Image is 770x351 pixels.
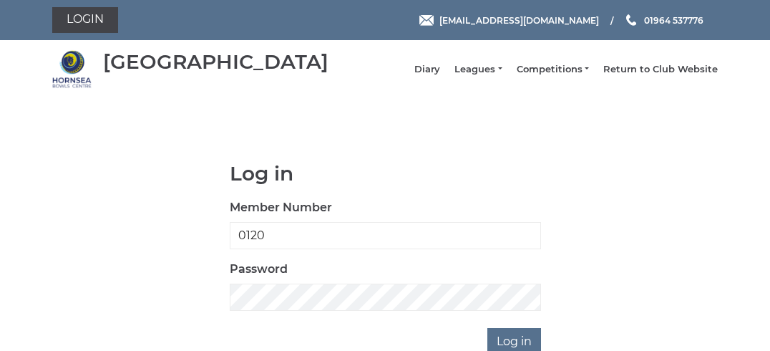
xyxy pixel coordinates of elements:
[230,261,288,278] label: Password
[230,163,541,185] h1: Log in
[52,7,118,33] a: Login
[52,49,92,89] img: Hornsea Bowls Centre
[603,63,718,76] a: Return to Club Website
[419,14,599,27] a: Email [EMAIL_ADDRESS][DOMAIN_NAME]
[644,14,703,25] span: 01964 537776
[626,14,636,26] img: Phone us
[439,14,599,25] span: [EMAIL_ADDRESS][DOMAIN_NAME]
[414,63,440,76] a: Diary
[454,63,502,76] a: Leagues
[624,14,703,27] a: Phone us 01964 537776
[103,51,328,73] div: [GEOGRAPHIC_DATA]
[230,199,332,216] label: Member Number
[517,63,589,76] a: Competitions
[419,15,434,26] img: Email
